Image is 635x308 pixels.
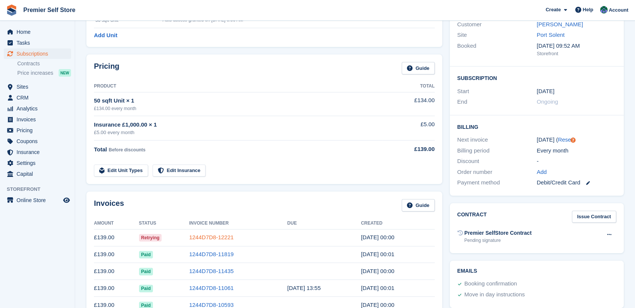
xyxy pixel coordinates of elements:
div: £134.00 every month [94,105,382,112]
span: Tasks [17,38,62,48]
h2: Invoices [94,199,124,211]
a: menu [4,92,71,103]
th: Due [287,217,361,229]
h2: Subscription [457,74,616,82]
th: Invoice Number [189,217,287,229]
a: 1244D7D8-11061 [189,285,233,291]
span: Create [546,6,561,14]
span: Paid [139,251,153,258]
h2: Billing [457,123,616,130]
span: Analytics [17,103,62,114]
td: £139.00 [94,263,139,280]
div: £139.00 [382,145,435,154]
div: Payment method [457,178,537,187]
div: Tooltip anchor [570,137,576,143]
div: 50 sqft Unit × 1 [94,97,382,105]
a: menu [4,114,71,125]
a: Edit Unit Types [94,165,148,177]
time: 2025-09-08 23:00:34 UTC [361,234,395,240]
div: Discount [457,157,537,166]
span: Online Store [17,195,62,205]
a: Edit Insurance [153,165,206,177]
div: Billing period [457,146,537,155]
a: menu [4,82,71,92]
th: Amount [94,217,139,229]
span: Storefront [7,186,75,193]
a: menu [4,147,71,157]
div: Order number [457,168,537,177]
time: 2025-07-08 23:00:54 UTC [361,268,395,274]
div: Insurance £1,000.00 × 1 [94,121,382,129]
span: Before discounts [109,147,145,152]
div: [DATE] ( ) [537,136,616,144]
a: Port Solent [537,32,564,38]
a: Add Unit [94,31,117,40]
div: [DATE] 09:52 AM [537,42,616,50]
div: Storefront [537,50,616,57]
time: 2025-06-08 23:01:00 UTC [361,285,395,291]
span: Account [609,6,628,14]
span: Price increases [17,69,53,77]
h2: Emails [457,268,616,274]
a: 1244D7D8-10593 [189,302,233,308]
a: menu [4,27,71,37]
h2: Contract [457,211,487,223]
span: Total [94,146,107,152]
a: 1244D7D8-12221 [189,234,233,240]
a: menu [4,48,71,59]
time: 2025-04-08 23:00:00 UTC [537,87,554,96]
div: Debit/Credit Card [537,178,616,187]
a: Premier Self Store [20,4,79,16]
a: menu [4,169,71,179]
a: 1244D7D8-11435 [189,268,233,274]
th: Created [361,217,435,229]
span: Paid [139,285,153,292]
div: Start [457,87,537,96]
a: menu [4,125,71,136]
a: menu [4,158,71,168]
span: Invoices [17,114,62,125]
span: Capital [17,169,62,179]
div: Booked [457,42,537,57]
time: 2025-07-12 12:55:25 UTC [287,285,321,291]
span: Ongoing [537,98,558,105]
th: Total [382,80,435,92]
div: £5.00 every month [94,129,382,136]
div: Customer [457,20,537,29]
div: Premier SelfStore Contract [464,229,532,237]
img: stora-icon-8386f47178a22dfd0bd8f6a31ec36ba5ce8667c1dd55bd0f319d3a0aa187defe.svg [6,5,17,16]
div: NEW [59,69,71,77]
div: - [537,157,616,166]
a: Contracts [17,60,71,67]
a: menu [4,136,71,146]
span: CRM [17,92,62,103]
td: £134.00 [382,92,435,116]
td: £139.00 [94,229,139,246]
div: Site [457,31,537,39]
span: Paid [139,268,153,275]
span: Coupons [17,136,62,146]
span: Sites [17,82,62,92]
img: Jo Granger [600,6,608,14]
a: Guide [402,62,435,74]
time: 2025-05-08 23:00:43 UTC [361,302,395,308]
span: Subscriptions [17,48,62,59]
a: Preview store [62,196,71,205]
div: Booking confirmation [464,279,517,288]
th: Product [94,80,382,92]
a: Price increases NEW [17,69,71,77]
time: 2025-08-08 23:01:07 UTC [361,251,395,257]
span: Pricing [17,125,62,136]
span: Home [17,27,62,37]
a: [PERSON_NAME] [537,21,583,27]
a: Reset [558,136,573,143]
a: menu [4,195,71,205]
td: £139.00 [94,246,139,263]
div: Pending signature [464,237,532,244]
a: menu [4,38,71,48]
td: £139.00 [94,280,139,297]
div: Every month [537,146,616,155]
a: Guide [402,199,435,211]
span: Retrying [139,234,162,242]
th: Status [139,217,189,229]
